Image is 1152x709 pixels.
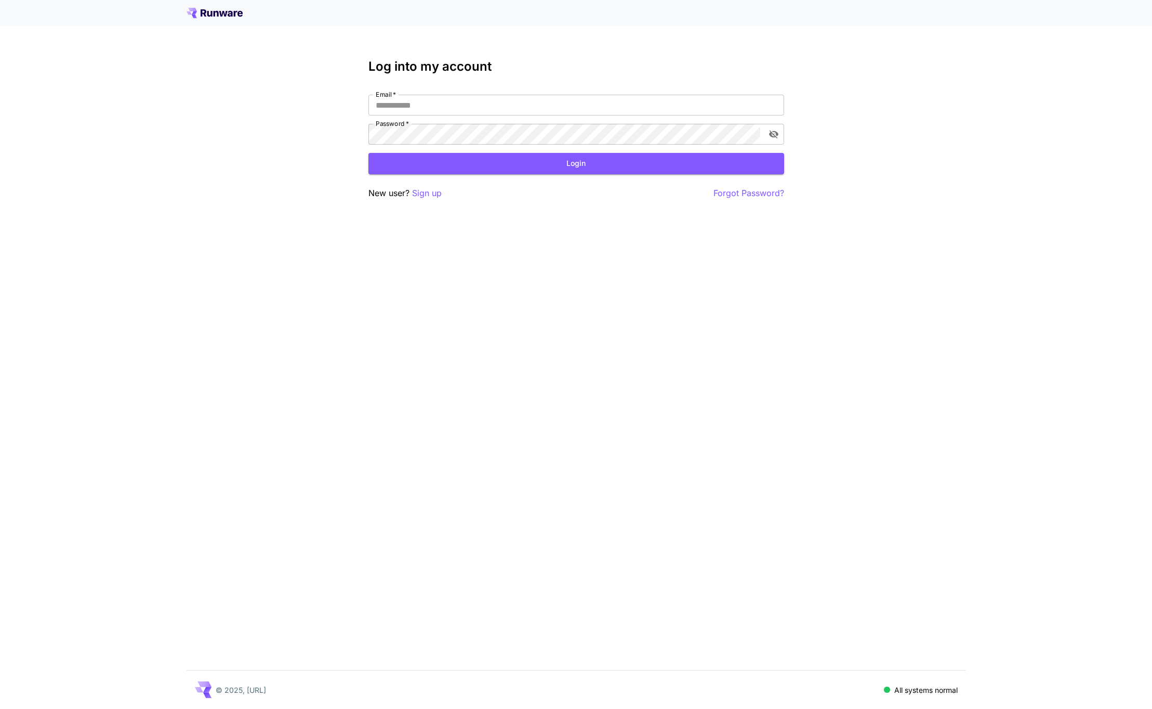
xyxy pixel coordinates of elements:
button: Login [368,153,784,174]
button: toggle password visibility [764,125,783,144]
p: New user? [368,187,442,200]
p: All systems normal [894,685,958,695]
label: Password [376,119,409,128]
h3: Log into my account [368,59,784,74]
label: Email [376,90,396,99]
button: Sign up [412,187,442,200]
button: Forgot Password? [713,187,784,200]
p: © 2025, [URL] [216,685,266,695]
